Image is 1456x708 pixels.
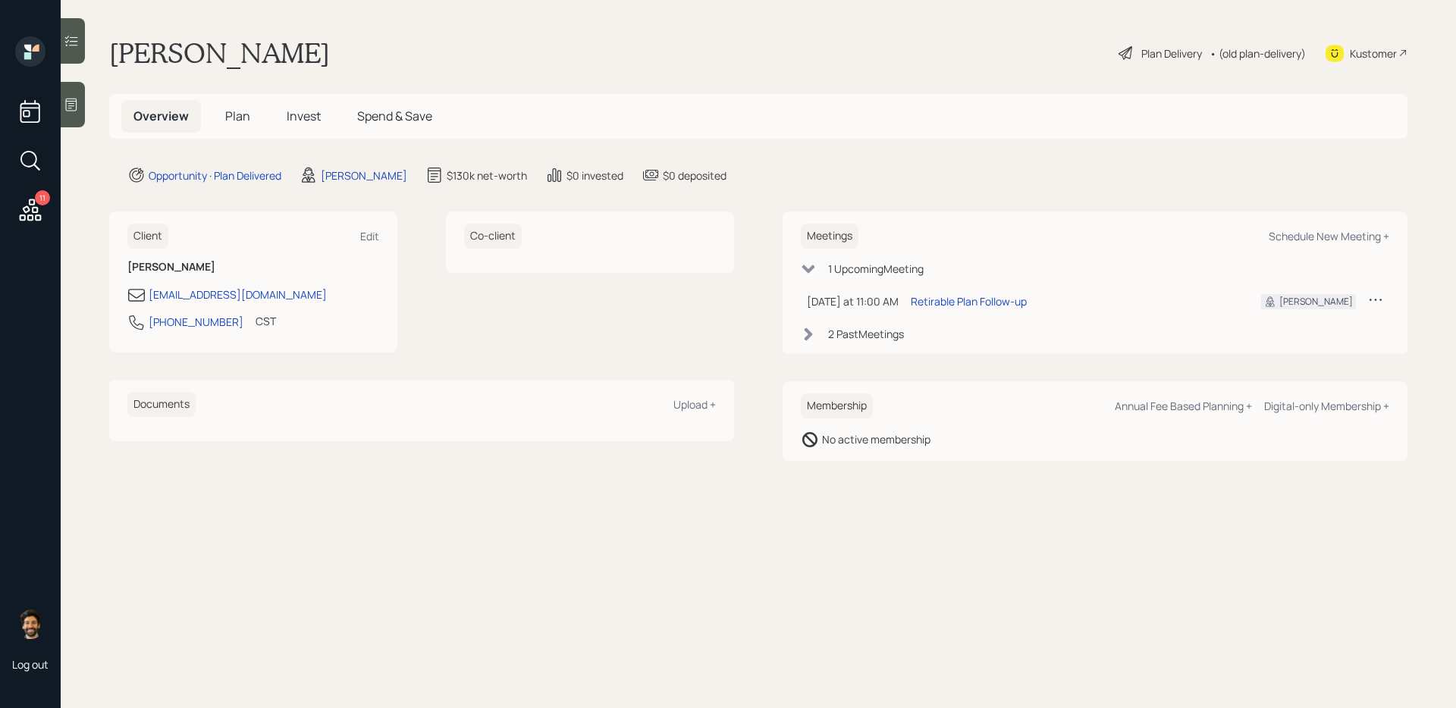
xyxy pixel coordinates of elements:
[127,224,168,249] h6: Client
[801,393,873,418] h6: Membership
[12,657,49,672] div: Log out
[133,108,189,124] span: Overview
[566,168,623,183] div: $0 invested
[911,293,1027,309] div: Retirable Plan Follow-up
[1115,399,1252,413] div: Annual Fee Based Planning +
[15,609,45,639] img: eric-schwartz-headshot.png
[1210,45,1306,61] div: • (old plan-delivery)
[321,168,407,183] div: [PERSON_NAME]
[225,108,250,124] span: Plan
[447,168,527,183] div: $130k net-worth
[464,224,522,249] h6: Co-client
[801,224,858,249] h6: Meetings
[822,431,930,447] div: No active membership
[807,293,899,309] div: [DATE] at 11:00 AM
[109,36,330,70] h1: [PERSON_NAME]
[127,261,379,274] h6: [PERSON_NAME]
[256,313,276,329] div: CST
[663,168,726,183] div: $0 deposited
[127,392,196,417] h6: Documents
[1279,295,1353,309] div: [PERSON_NAME]
[1141,45,1202,61] div: Plan Delivery
[1269,229,1389,243] div: Schedule New Meeting +
[360,229,379,243] div: Edit
[828,261,924,277] div: 1 Upcoming Meeting
[287,108,321,124] span: Invest
[1350,45,1397,61] div: Kustomer
[149,287,327,302] div: [EMAIL_ADDRESS][DOMAIN_NAME]
[149,314,243,330] div: [PHONE_NUMBER]
[35,190,50,205] div: 11
[673,397,716,412] div: Upload +
[357,108,432,124] span: Spend & Save
[1264,399,1389,413] div: Digital-only Membership +
[149,168,281,183] div: Opportunity · Plan Delivered
[828,326,904,342] div: 2 Past Meeting s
